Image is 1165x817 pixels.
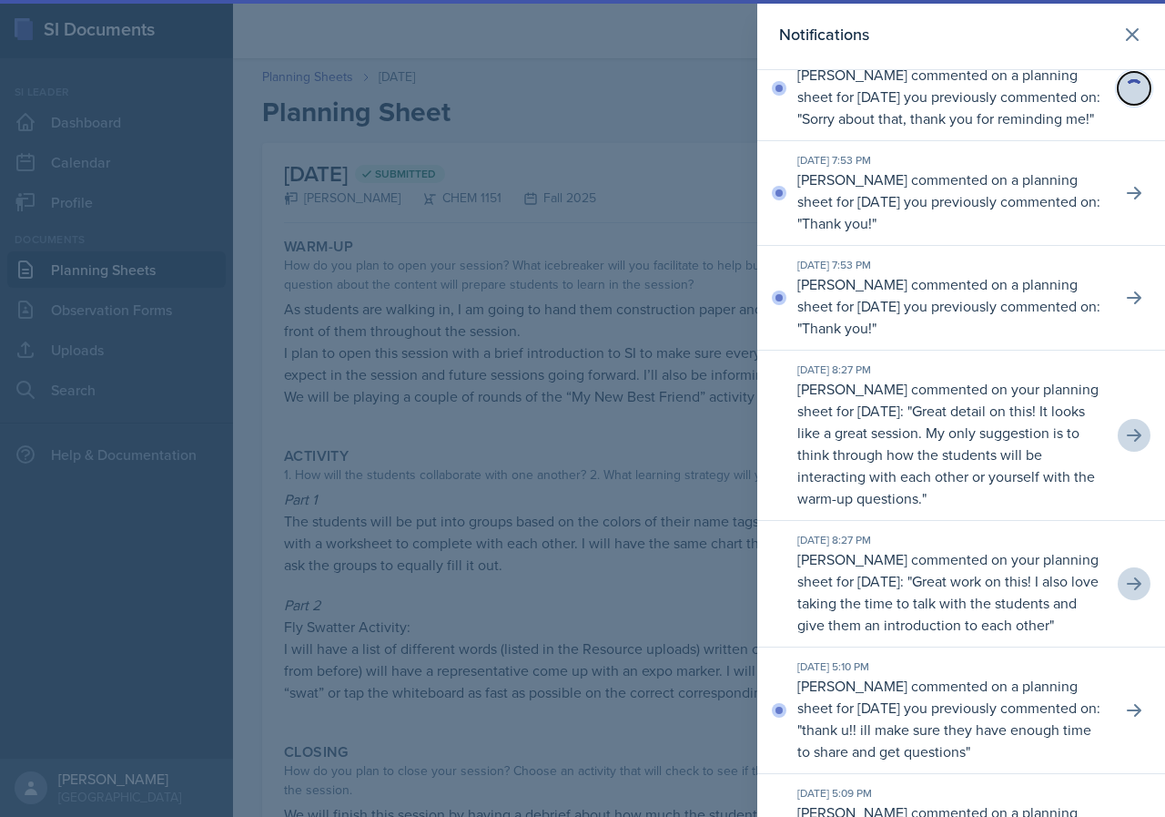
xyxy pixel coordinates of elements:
div: [DATE] 7:53 PM [797,152,1107,169]
h2: Notifications [779,22,869,47]
p: [PERSON_NAME] commented on your planning sheet for [DATE]: " " [797,548,1107,636]
p: Great detail on this! It looks like a great session. My only suggestion is to think through how t... [797,401,1095,508]
p: [PERSON_NAME] commented on a planning sheet for [DATE] you previously commented on: " " [797,64,1107,129]
div: [DATE] 7:53 PM [797,257,1107,273]
p: Sorry about that, thank you for reminding me! [802,108,1089,128]
p: [PERSON_NAME] commented on your planning sheet for [DATE]: " " [797,378,1107,509]
div: [DATE] 8:27 PM [797,362,1107,378]
p: Thank you! [802,213,872,233]
div: [DATE] 5:10 PM [797,659,1107,675]
div: [DATE] 8:27 PM [797,532,1107,548]
p: Thank you! [802,318,872,338]
p: thank u!! ill make sure they have enough time to share and get questions [797,720,1091,761]
p: [PERSON_NAME] commented on a planning sheet for [DATE] you previously commented on: " " [797,169,1107,234]
p: [PERSON_NAME] commented on a planning sheet for [DATE] you previously commented on: " " [797,675,1107,762]
p: [PERSON_NAME] commented on a planning sheet for [DATE] you previously commented on: " " [797,273,1107,339]
div: [DATE] 5:09 PM [797,785,1107,802]
p: Great work on this! I also love taking the time to talk with the students and give them an introd... [797,571,1099,635]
